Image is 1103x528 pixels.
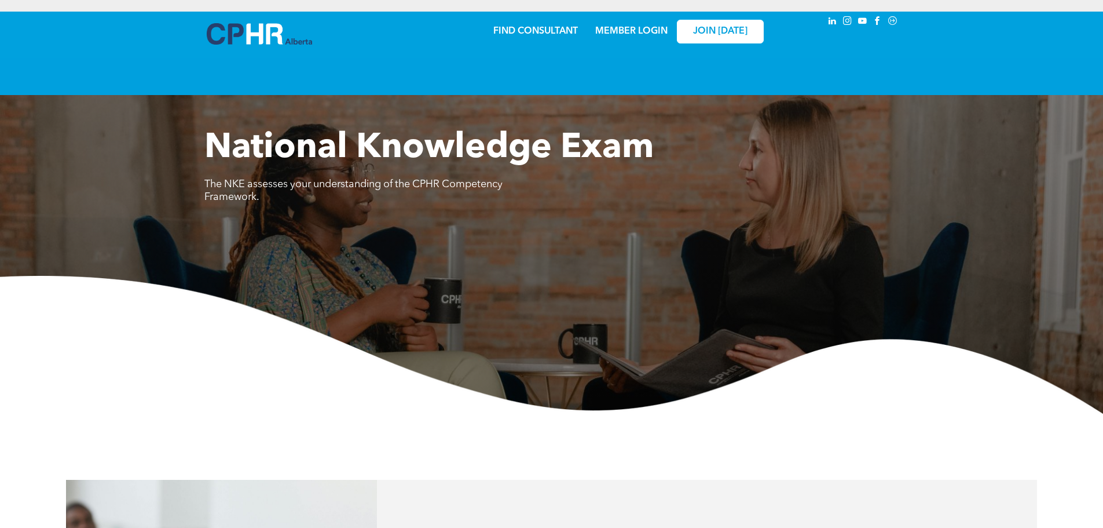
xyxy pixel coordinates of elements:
a: linkedin [826,14,839,30]
a: facebook [871,14,884,30]
a: JOIN [DATE] [677,20,764,43]
img: A blue and white logo for cp alberta [207,23,312,45]
a: Social network [886,14,899,30]
a: instagram [841,14,854,30]
span: JOIN [DATE] [693,26,747,37]
span: National Knowledge Exam [204,131,654,166]
a: FIND CONSULTANT [493,27,578,36]
a: youtube [856,14,869,30]
a: MEMBER LOGIN [595,27,668,36]
span: The NKE assesses your understanding of the CPHR Competency Framework. [204,179,503,202]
